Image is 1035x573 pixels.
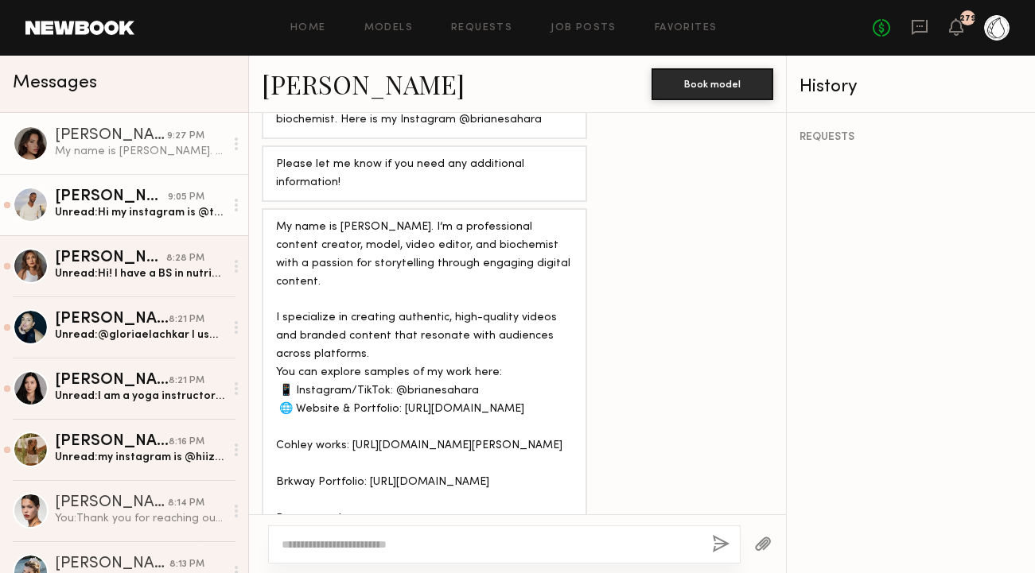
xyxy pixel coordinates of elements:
[451,23,512,33] a: Requests
[13,74,97,92] span: Messages
[169,312,204,327] div: 8:21 PM
[959,14,976,23] div: 279
[652,68,773,100] button: Book model
[168,496,204,511] div: 8:14 PM
[169,374,204,389] div: 8:21 PM
[55,389,224,404] div: Unread: I am a yoga instructor and martial arts instructor as well as a a dancer and stunt woman ...
[55,205,224,220] div: Unread: Hi my instagram is @tajmarcel I am a wellness coach and nutritionist.
[55,144,224,159] div: My name is [PERSON_NAME]. I’m a professional content creator, model, video editor, and biochemist...
[55,189,168,205] div: [PERSON_NAME]
[55,450,224,465] div: Unread: my instagram is @hiizane on IG and TT, NASM certified nutrition and personal trainer
[55,556,169,572] div: [PERSON_NAME]
[55,495,168,511] div: [PERSON_NAME]
[655,23,718,33] a: Favorites
[168,190,204,205] div: 9:05 PM
[276,156,573,192] div: Please let me know if you need any additional information!
[800,78,1022,96] div: History
[55,434,169,450] div: [PERSON_NAME]
[364,23,413,33] a: Models
[55,511,224,526] div: You: Thank you for reaching out! Are you a nutritionist? Yoga teacher? What is your instagram?
[55,266,224,281] div: Unread: Hi! I have a BS in nutrition and dietetics from [GEOGRAPHIC_DATA]. I am not a nutritionis...
[55,250,166,266] div: [PERSON_NAME]
[551,23,617,33] a: Job Posts
[652,76,773,90] a: Book model
[166,251,204,266] div: 8:28 PM
[55,327,224,343] div: Unread: @gloriaelachkar I used to do a lot of Ayurvedic holistic teaching a few years ago but I’m...
[800,132,1022,143] div: REQUESTS
[276,219,573,565] div: My name is [PERSON_NAME]. I’m a professional content creator, model, video editor, and biochemist...
[55,373,169,389] div: [PERSON_NAME]
[169,435,204,450] div: 8:16 PM
[290,23,326,33] a: Home
[167,129,204,144] div: 9:27 PM
[55,312,169,327] div: [PERSON_NAME]
[55,128,167,144] div: [PERSON_NAME]
[262,67,465,101] a: [PERSON_NAME]
[169,557,204,572] div: 8:13 PM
